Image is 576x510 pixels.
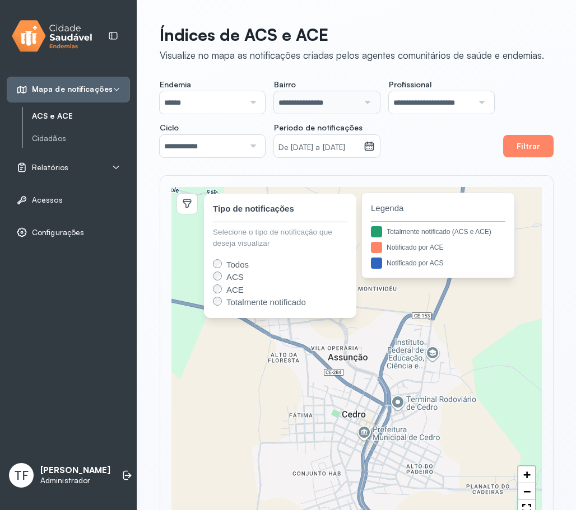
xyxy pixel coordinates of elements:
[16,194,120,205] a: Acessos
[518,466,535,483] a: Zoom in
[278,142,359,153] small: De [DATE] a [DATE]
[12,18,92,54] img: logo.svg
[226,260,249,269] span: Todos
[226,297,306,307] span: Totalmente notificado
[387,258,443,268] div: Notificado por ACS
[160,49,544,61] div: Visualize no mapa as notificações criadas pelos agentes comunitários de saúde e endemias.
[32,85,113,94] span: Mapa de notificações
[160,25,544,45] p: Índices de ACS e ACE
[523,484,531,498] span: −
[371,202,505,215] span: Legenda
[40,476,110,485] p: Administrador
[160,79,191,90] span: Endemia
[523,467,531,481] span: +
[32,195,63,205] span: Acessos
[389,79,431,90] span: Profissional
[387,227,491,237] div: Totalmente notificado (ACS e ACE)
[32,228,84,237] span: Configurações
[32,111,130,121] a: ACS e ACE
[32,109,130,123] a: ACS e ACE
[32,134,130,143] a: Cidadãos
[518,483,535,500] a: Zoom out
[32,163,68,172] span: Relatórios
[40,465,110,476] p: [PERSON_NAME]
[274,79,296,90] span: Bairro
[226,272,244,282] span: ACS
[213,203,294,216] div: Tipo de notificações
[226,285,244,294] span: ACE
[15,468,29,483] span: TF
[274,123,363,133] span: Período de notificações
[32,132,130,146] a: Cidadãos
[16,227,120,238] a: Configurações
[387,242,443,252] div: Notificado por ACE
[213,227,347,250] div: Selecione o tipo de notificação que deseja visualizar
[160,123,179,133] span: Ciclo
[503,135,554,157] button: Filtrar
